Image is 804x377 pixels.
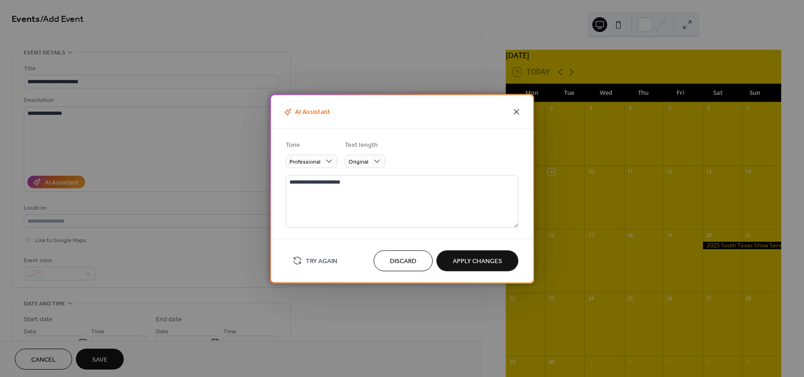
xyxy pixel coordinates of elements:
[348,157,368,167] span: Original
[436,250,518,271] button: Apply Changes
[345,140,383,150] div: Text length
[289,157,321,167] span: Professional
[282,107,330,118] span: AI Assistant
[453,257,502,266] span: Apply Changes
[374,250,433,271] button: Discard
[286,253,344,268] button: Try Again
[286,140,335,150] div: Tone
[390,257,416,266] span: Discard
[306,257,337,266] span: Try Again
